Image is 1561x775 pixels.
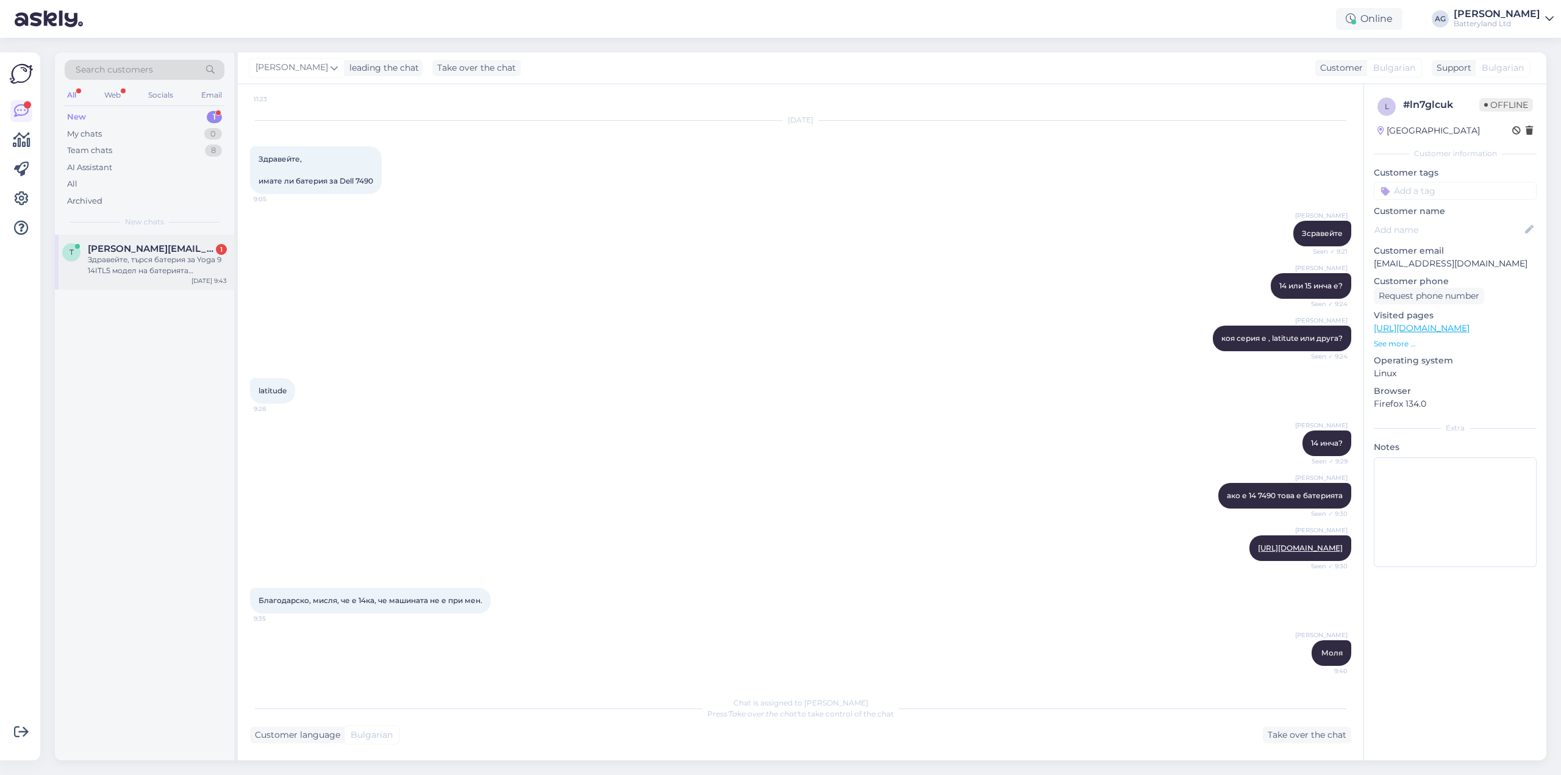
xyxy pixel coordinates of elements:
[1374,223,1523,237] input: Add name
[727,709,798,718] i: 'Take over the chat'
[1374,354,1537,367] p: Operating system
[1295,473,1348,482] span: [PERSON_NAME]
[1432,10,1449,27] div: AG
[259,596,482,605] span: Благодарско, мисля, че е 14ка, че машината не е при мен.
[191,276,227,285] div: [DATE] 9:43
[1454,9,1540,19] div: [PERSON_NAME]
[125,216,164,227] span: New chats
[1302,352,1348,361] span: Seen ✓ 9:24
[259,154,373,185] span: Здравейте, имате ли батерия за Dell 7490
[1432,62,1471,74] div: Support
[1295,211,1348,220] span: [PERSON_NAME]
[1295,263,1348,273] span: [PERSON_NAME]
[1315,62,1363,74] div: Customer
[250,115,1351,126] div: [DATE]
[1374,275,1537,288] p: Customer phone
[1374,182,1537,200] input: Add a tag
[1302,229,1343,238] span: Зсравейте
[102,87,123,103] div: Web
[1263,727,1351,743] div: Take over the chat
[1374,367,1537,380] p: Linux
[1302,509,1348,518] span: Seen ✓ 9:30
[205,145,222,157] div: 8
[1373,62,1415,74] span: Bulgarian
[76,63,153,76] span: Search customers
[1374,288,1484,304] div: Request phone number
[1454,19,1540,29] div: Batteryland Ltd
[707,709,894,718] span: Press to take control of the chat
[432,60,521,76] div: Take over the chat
[1374,148,1537,159] div: Customer information
[1454,9,1554,29] a: [PERSON_NAME]Batteryland Ltd
[1374,166,1537,179] p: Customer tags
[254,95,299,104] span: 11:23
[250,729,340,741] div: Customer language
[1374,338,1537,349] p: See more ...
[1377,124,1480,137] div: [GEOGRAPHIC_DATA]
[65,87,79,103] div: All
[67,111,86,123] div: New
[1374,441,1537,454] p: Notes
[1295,316,1348,325] span: [PERSON_NAME]
[254,614,299,623] span: 9:35
[67,128,102,140] div: My chats
[1295,526,1348,535] span: [PERSON_NAME]
[204,128,222,140] div: 0
[1295,630,1348,640] span: [PERSON_NAME]
[1302,562,1348,571] span: Seen ✓ 9:30
[1403,98,1479,112] div: # ln7glcuk
[1227,491,1343,500] span: ако е 14 7490 това е батерията
[1258,543,1343,552] a: [URL][DOMAIN_NAME]
[199,87,224,103] div: Email
[88,243,215,254] span: tozev@abv.bg
[88,254,227,276] div: Здравейте, търся батерия за Yoga 9 14ITL5 модел на батерията L19C4PH2
[255,61,328,74] span: [PERSON_NAME]
[216,244,227,255] div: 1
[1482,62,1524,74] span: Bulgarian
[1374,257,1537,270] p: [EMAIL_ADDRESS][DOMAIN_NAME]
[1336,8,1402,30] div: Online
[254,195,299,204] span: 9:05
[67,195,102,207] div: Archived
[1385,102,1389,111] span: l
[67,162,112,174] div: AI Assistant
[67,145,112,157] div: Team chats
[1311,438,1343,448] span: 14 инча?
[1479,98,1533,112] span: Offline
[734,698,868,707] span: Chat is assigned to [PERSON_NAME]
[67,178,77,190] div: All
[10,62,33,85] img: Askly Logo
[1374,245,1537,257] p: Customer email
[345,62,419,74] div: leading the chat
[1374,423,1537,434] div: Extra
[259,386,287,395] span: latitude
[254,404,299,413] span: 9:28
[1374,398,1537,410] p: Firefox 134.0
[1295,421,1348,430] span: [PERSON_NAME]
[1374,385,1537,398] p: Browser
[1302,457,1348,466] span: Seen ✓ 9:29
[70,248,74,257] span: t
[1374,205,1537,218] p: Customer name
[146,87,176,103] div: Socials
[1302,299,1348,309] span: Seen ✓ 9:24
[1374,309,1537,322] p: Visited pages
[1302,666,1348,676] span: 9:40
[1221,334,1343,343] span: коя серия е , latitute или друга?
[1279,281,1343,290] span: 14 или 15 инча е?
[1321,648,1343,657] span: Моля
[1302,247,1348,256] span: Seen ✓ 9:21
[207,111,222,123] div: 1
[1374,323,1470,334] a: [URL][DOMAIN_NAME]
[351,729,393,741] span: Bulgarian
